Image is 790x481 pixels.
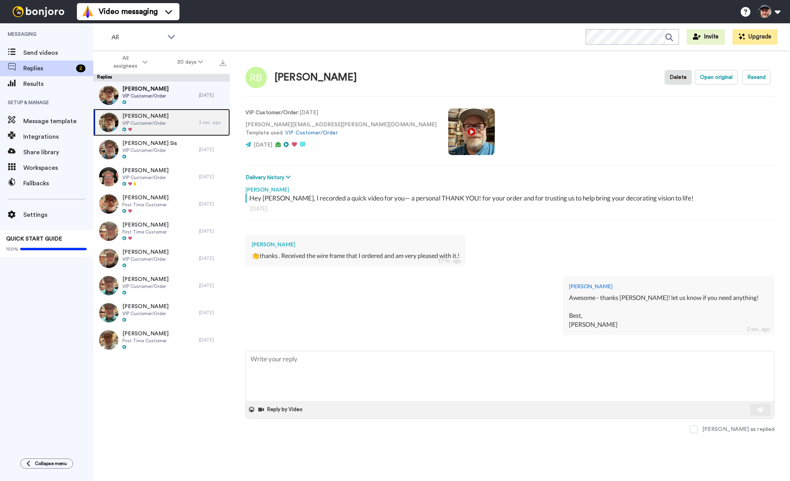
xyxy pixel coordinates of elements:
span: [PERSON_NAME] [122,167,169,174]
div: [PERSON_NAME] [275,72,357,83]
img: df3c6750-cfd0-462d-9af4-a8d7fc135f90-thumb.jpg [99,330,118,350]
img: 39537f28-e30d-4bea-b049-aba568953bcc-thumb.jpg [99,140,118,159]
div: 2 sec. ago [747,325,770,333]
span: Share library [23,148,93,157]
p: : [DATE] [245,109,437,117]
span: First Time Customer [122,202,169,208]
a: [PERSON_NAME] SisVIP Customer/Order[DATE] [93,136,230,163]
a: [PERSON_NAME]VIP Customer/Order[DATE] [93,245,230,272]
span: [PERSON_NAME] [122,303,169,310]
span: First Time Customer [122,229,169,235]
img: 9be0dd89-14d7-42a2-af85-ebe0efe31b15-thumb.jpg [99,303,118,322]
img: 3a739b7b-fec2-4d14-908e-02647faf618b-thumb.jpg [99,249,118,268]
a: [PERSON_NAME]First Time Customer[DATE] [93,326,230,354]
img: vm-color.svg [82,5,94,18]
button: Delete [665,70,692,85]
button: Delivery history [245,173,293,182]
div: 17 hr. ago [438,257,461,265]
span: [PERSON_NAME] [122,248,169,256]
span: VIP Customer/Order [122,147,177,153]
div: Replies [93,74,230,82]
img: export.svg [220,60,226,66]
img: 692e670d-9848-417f-ad71-7f47645e4a6a-thumb.jpg [99,276,118,295]
div: [DATE] [199,92,226,98]
a: [PERSON_NAME]VIP Customer/Order[DATE] [93,299,230,326]
div: [DATE] [199,310,226,316]
span: Video messaging [99,6,158,17]
span: VIP Customer/Order [122,120,169,126]
div: Hey [PERSON_NAME], I recorded a quick video for you— a personal THANK YOU! for your order and for... [249,193,773,203]
span: [PERSON_NAME] Sis [122,139,177,147]
button: Reply by Video [258,404,305,415]
button: 30 days [162,55,218,69]
span: Integrations [23,132,93,141]
div: Awesome - thanks [PERSON_NAME]! let us know if you need anything! Best, [PERSON_NAME] [569,293,768,329]
span: VIP Customer/Order [122,174,169,181]
span: Results [23,79,93,89]
button: Export all results that match these filters now. [218,56,228,68]
span: Replies [23,64,73,73]
span: VIP Customer/Order [122,310,169,317]
button: Resend [742,70,771,85]
a: [PERSON_NAME]VIP Customer/Order2 sec. ago [93,109,230,136]
div: [DATE] [199,146,226,153]
div: [PERSON_NAME] [245,182,774,193]
div: [DATE] [199,174,226,180]
img: 046fb462-78e2-4ee5-a8e4-cfb9a116e6e4-thumb.jpg [99,167,118,186]
span: Message template [23,117,93,126]
span: VIP Customer/Order [122,93,169,99]
div: [DATE] [199,201,226,207]
span: [PERSON_NAME] [122,85,169,93]
a: VIP Customer/Order [285,130,338,136]
div: 👏thanks . Received the wire frame that I ordered and am very pleased with it.! [252,251,459,260]
img: Image of Ron Byers [245,67,267,88]
img: b78f7391-9d38-4a0d-af66-664d88ebc1f5-thumb.jpg [99,113,118,132]
a: [PERSON_NAME]First Time Customer[DATE] [93,190,230,218]
button: All assignees [95,51,162,73]
a: [PERSON_NAME]VIP Customer/Order[DATE] [93,82,230,109]
strong: VIP Customer/Order [245,110,298,115]
img: b3565c6f-ca74-48ae-8cea-c6f6b4acfc84-thumb.jpg [99,194,118,214]
span: [PERSON_NAME] [122,221,169,229]
div: [PERSON_NAME] as replied [702,425,774,433]
span: [PERSON_NAME] [122,275,169,283]
span: Collapse menu [35,460,67,467]
div: 2 sec. ago [199,119,226,125]
div: [PERSON_NAME] [252,240,459,248]
span: 100% [6,246,18,252]
span: All [111,33,164,42]
div: [PERSON_NAME] [569,282,768,290]
span: Workspaces [23,163,93,173]
div: [DATE] [199,337,226,343]
span: Settings [23,210,93,220]
img: 13fcc93d-e308-4329-bb42-9f380352c949-thumb.jpg [99,221,118,241]
div: [DATE] [250,205,770,213]
span: Fallbacks [23,179,93,188]
span: All assignees [110,54,141,70]
a: [PERSON_NAME]First Time Customer[DATE] [93,218,230,245]
span: [PERSON_NAME] [122,330,169,338]
button: Open original [695,70,738,85]
span: [PERSON_NAME] [122,112,169,120]
span: First Time Customer [122,338,169,344]
div: 2 [76,64,85,72]
img: bj-logo-header-white.svg [9,6,68,17]
div: [DATE] [199,255,226,261]
a: [PERSON_NAME]VIP Customer/Order[DATE] [93,272,230,299]
span: VIP Customer/Order [122,256,169,262]
div: [DATE] [199,282,226,289]
span: [PERSON_NAME] [122,194,169,202]
button: Invite [687,29,725,45]
span: Send videos [23,48,93,58]
button: Collapse menu [20,458,73,469]
span: QUICK START GUIDE [6,236,62,242]
div: [DATE] [199,228,226,234]
span: VIP Customer/Order [122,283,169,289]
a: [PERSON_NAME]VIP Customer/Order[DATE] [93,163,230,190]
button: Upgrade [733,29,778,45]
p: [PERSON_NAME][EMAIL_ADDRESS][PERSON_NAME][DOMAIN_NAME] Template used: [245,121,437,137]
img: send-white.svg [757,406,765,413]
img: 7e02eb65-798b-4aeb-83cd-6ba1a7c1f1c8-thumb.jpg [99,85,118,105]
span: [DATE] [254,142,272,148]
